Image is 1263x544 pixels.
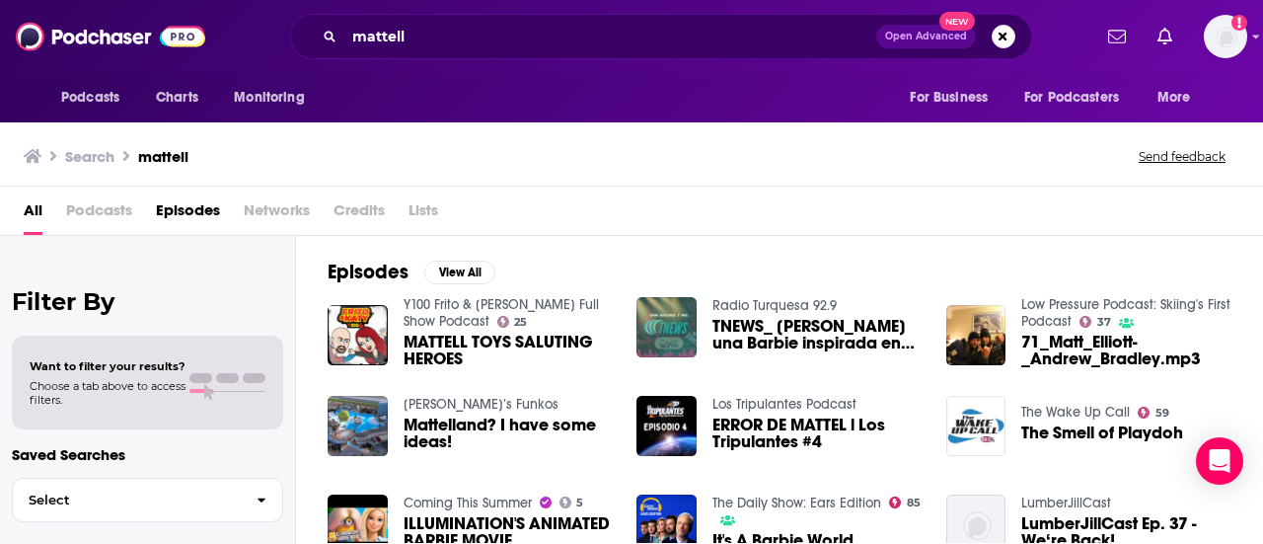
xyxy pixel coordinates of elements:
img: User Profile [1204,15,1247,58]
a: Coming This Summer [404,495,532,511]
span: For Business [910,84,988,112]
h2: Episodes [328,260,409,284]
a: EpisodesView All [328,260,495,284]
button: open menu [1011,79,1148,117]
span: Charts [156,84,198,112]
div: Search podcasts, credits, & more... [290,14,1032,59]
h2: Filter By [12,287,283,316]
button: open menu [1144,79,1216,117]
h3: mattell [138,147,188,166]
a: Y100 Frito & Katy Full Show Podcast [404,296,599,330]
span: Networks [244,194,310,235]
button: Show profile menu [1204,15,1247,58]
button: open menu [47,79,145,117]
span: Choose a tab above to access filters. [30,379,186,407]
a: Yensid’s Funkos [404,396,558,413]
a: 71_Matt_Elliott-_Andrew_Bradley.mp3 [1021,334,1231,367]
img: TNEWS_ Mattell lanzó una Barbie inspirada en Juan Gabriel. [636,297,697,357]
a: Radio Turquesa 92.9 [712,297,837,314]
a: The Daily Show: Ears Edition [712,495,881,511]
span: For Podcasters [1024,84,1119,112]
span: More [1157,84,1191,112]
a: LumberJillCast [1021,495,1111,511]
button: open menu [896,79,1012,117]
img: Mattelland? I have some ideas! [328,396,388,456]
div: Open Intercom Messenger [1196,437,1243,485]
span: Podcasts [61,84,119,112]
a: Los Tripulantes Podcast [712,396,856,413]
p: Saved Searches [12,445,283,464]
span: Logged in as AtriaBooks [1204,15,1247,58]
a: The Wake Up Call [1021,404,1130,421]
img: Podchaser - Follow, Share and Rate Podcasts [16,18,205,55]
a: Show notifications dropdown [1150,20,1180,53]
button: Send feedback [1133,148,1231,165]
span: Monitoring [234,84,304,112]
svg: Add a profile image [1231,15,1247,31]
button: open menu [220,79,330,117]
a: Episodes [156,194,220,235]
h3: Search [65,147,114,166]
span: Lists [409,194,438,235]
img: 71_Matt_Elliott-_Andrew_Bradley.mp3 [946,305,1006,365]
button: View All [424,261,495,284]
button: Open AdvancedNew [876,25,976,48]
a: Mattelland? I have some ideas! [404,417,614,450]
a: 25 [497,316,528,328]
span: Want to filter your results? [30,359,186,373]
span: 25 [514,318,527,327]
span: Open Advanced [885,32,967,41]
a: 5 [559,497,584,508]
span: Podcasts [66,194,132,235]
a: Low Pressure Podcast: Skiing's First Podcast [1021,296,1230,330]
span: 85 [907,499,921,507]
span: 37 [1097,318,1111,327]
span: TNEWS_ [PERSON_NAME] una Barbie inspirada en [PERSON_NAME]. [712,318,923,351]
span: 5 [576,499,583,507]
a: Show notifications dropdown [1100,20,1134,53]
a: 37 [1079,316,1111,328]
span: Credits [334,194,385,235]
a: 85 [889,497,921,508]
img: The Smell of Playdoh [946,396,1006,456]
a: TNEWS_ Mattell lanzó una Barbie inspirada en Juan Gabriel. [712,318,923,351]
a: The Smell of Playdoh [1021,425,1183,441]
input: Search podcasts, credits, & more... [344,21,876,52]
a: ERROR DE MATTEL l Los Tripulantes #4 [712,417,923,450]
span: New [939,12,975,31]
a: All [24,194,42,235]
img: ERROR DE MATTEL l Los Tripulantes #4 [636,396,697,456]
span: 59 [1155,409,1169,418]
a: 59 [1138,407,1169,419]
a: Charts [143,79,210,117]
button: Select [12,478,283,522]
span: Select [13,494,241,506]
img: MATTELL TOYS SALUTING HEROES [328,305,388,365]
a: MATTELL TOYS SALUTING HEROES [404,334,614,367]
